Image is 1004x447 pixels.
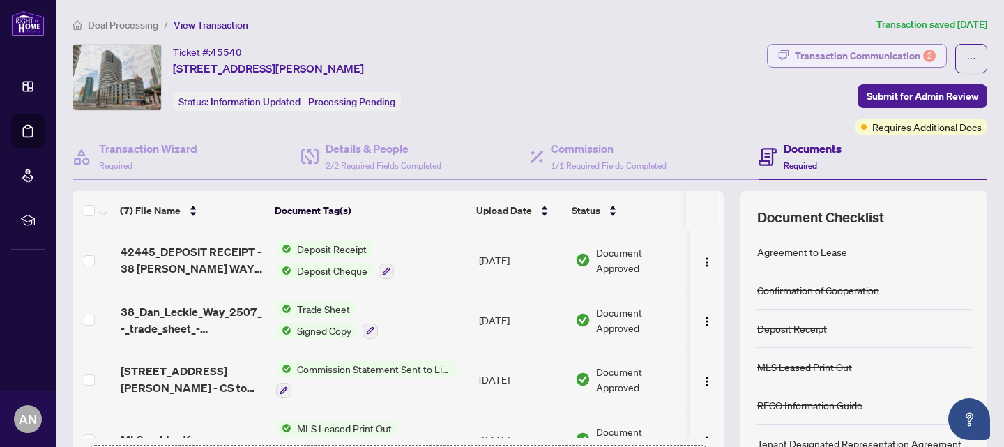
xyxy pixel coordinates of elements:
th: Status [566,191,685,230]
span: 38_Dan_Leckie_Way_2507_-_trade_sheet_-_Alice_to_Review.pdf [121,303,265,337]
button: Transaction Communication2 [767,44,947,68]
span: ellipsis [966,54,976,63]
th: Upload Date [471,191,566,230]
img: Document Status [575,252,591,268]
span: Trade Sheet [291,301,356,317]
span: AN [19,409,37,429]
td: [DATE] [473,350,570,410]
div: Ticket #: [173,44,242,60]
img: Status Icon [276,421,291,436]
img: Logo [701,435,713,446]
span: Deposit Receipt [291,241,372,257]
div: Confirmation of Cooperation [757,282,879,298]
button: Open asap [948,398,990,440]
img: Logo [701,257,713,268]
img: Status Icon [276,263,291,278]
span: Signed Copy [291,323,357,338]
span: MLS Leased Print Out [291,421,397,436]
span: Upload Date [476,203,532,218]
h4: Transaction Wizard [99,140,197,157]
span: Document Checklist [757,208,884,227]
img: IMG-C12292777_1.jpg [73,45,161,110]
span: 42445_DEPOSIT RECEIPT - 38 [PERSON_NAME] WAY 2507 - 251143.PDF [121,243,265,277]
img: Document Status [575,312,591,328]
span: Requires Additional Docs [872,119,982,135]
span: Status [572,203,600,218]
span: 2/2 Required Fields Completed [326,160,441,171]
button: Logo [696,309,718,331]
span: [STREET_ADDRESS][PERSON_NAME] [173,60,364,77]
button: Logo [696,249,718,271]
span: Required [99,160,132,171]
div: Deposit Receipt [757,321,827,336]
span: Information Updated - Processing Pending [211,96,395,108]
span: 1/1 Required Fields Completed [551,160,667,171]
div: 2 [923,50,936,62]
span: View Transaction [174,19,248,31]
img: Status Icon [276,301,291,317]
li: / [164,17,168,33]
h4: Details & People [326,140,441,157]
div: Agreement to Lease [757,244,847,259]
img: logo [11,10,45,36]
span: Deposit Cheque [291,263,373,278]
td: [DATE] [473,230,570,290]
td: [DATE] [473,290,570,350]
span: 45540 [211,46,242,59]
img: Status Icon [276,323,291,338]
span: Submit for Admin Review [867,85,978,107]
button: Logo [696,368,718,391]
div: Status: [173,92,401,111]
th: Document Tag(s) [269,191,471,230]
span: Document Approved [596,305,684,335]
span: Document Approved [596,364,684,395]
div: Transaction Communication [795,45,936,67]
span: [STREET_ADDRESS][PERSON_NAME] - CS to Listing brokerage.pdf [121,363,265,396]
h4: Documents [784,140,842,157]
th: (7) File Name [114,191,269,230]
img: Status Icon [276,241,291,257]
img: Logo [701,376,713,387]
span: Document Approved [596,245,684,275]
h4: Commission [551,140,667,157]
img: Document Status [575,372,591,387]
button: Status IconCommission Statement Sent to Listing Brokerage [276,361,457,399]
button: Submit for Admin Review [858,84,987,108]
button: Status IconDeposit ReceiptStatus IconDeposit Cheque [276,241,394,279]
span: (7) File Name [120,203,181,218]
span: Required [784,160,817,171]
span: home [73,20,82,30]
span: Commission Statement Sent to Listing Brokerage [291,361,457,377]
div: RECO Information Guide [757,397,862,413]
img: Document Status [575,432,591,447]
img: Logo [701,316,713,327]
div: MLS Leased Print Out [757,359,852,374]
span: Deal Processing [88,19,158,31]
article: Transaction saved [DATE] [876,17,987,33]
img: Status Icon [276,361,291,377]
button: Status IconTrade SheetStatus IconSigned Copy [276,301,378,339]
